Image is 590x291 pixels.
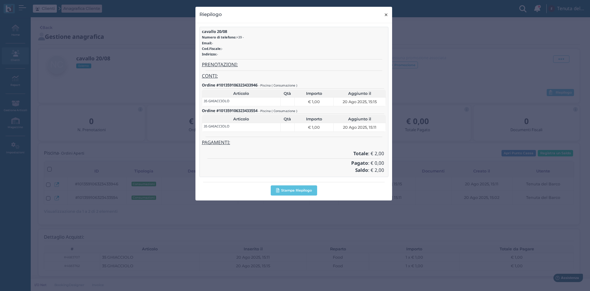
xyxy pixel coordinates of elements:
[202,52,386,56] h6: -
[355,167,368,173] b: Saldo
[202,61,238,68] u: PRENOTAZIONI:
[294,115,334,123] th: Importo
[258,109,271,113] small: - Piscina
[202,73,218,79] u: CONTI:
[202,52,217,56] b: Indirizzo:
[353,150,368,157] b: Totale
[204,99,230,103] h6: 35 GHIACCIOLO
[384,11,388,19] span: ×
[351,160,368,166] b: Pagato
[204,151,384,156] h4: : € 2,00
[199,11,222,18] h4: Riepilogo
[202,46,222,51] b: Cod.Fiscale:
[202,108,258,113] b: Ordine #101359106323433554
[204,161,384,166] h4: : € 0,00
[334,90,386,98] th: Aggiunto il
[202,41,386,45] h6: -
[204,124,230,128] h6: 35 GHIACCIOLO
[272,109,297,113] small: ( Consumazione )
[202,47,386,51] h6: -
[202,90,280,98] th: Articolo
[202,41,212,45] b: Email:
[308,124,320,130] span: € 1,00
[202,139,230,146] u: PAGAMENTI:
[18,5,41,10] span: Assistenza
[294,90,334,98] th: Importo
[202,29,227,34] b: cavallo 20/08
[202,35,386,39] h6: +39 -
[280,90,294,98] th: Qtà
[280,115,294,123] th: Qtà
[308,99,320,105] span: € 1,00
[272,83,297,87] small: ( Consumazione )
[271,185,317,196] button: Stampa Riepilogo
[202,35,236,39] b: Numero di telefono:
[343,124,376,130] span: 20 Ago 2025, 15:11
[343,99,377,105] span: 20 Ago 2025, 15:15
[202,115,280,123] th: Articolo
[204,168,384,173] h4: : € 2,00
[258,83,271,87] small: - Piscina
[334,115,386,123] th: Aggiunto il
[202,82,258,88] b: Ordine #101359106323433946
